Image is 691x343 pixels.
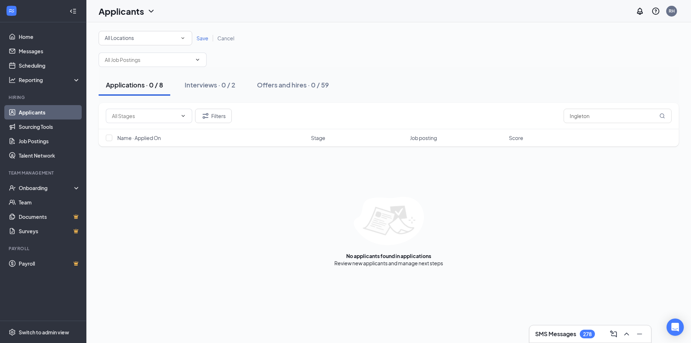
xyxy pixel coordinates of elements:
div: RH [669,8,675,14]
div: All Locations [105,34,186,42]
svg: ComposeMessage [609,330,618,338]
div: Onboarding [19,184,74,191]
span: Stage [311,134,325,141]
a: DocumentsCrown [19,209,80,224]
span: All Locations [105,35,134,41]
button: Filter Filters [195,109,232,123]
img: empty-state [354,197,424,245]
div: Interviews · 0 / 2 [185,80,235,89]
a: PayrollCrown [19,256,80,271]
svg: Settings [9,329,16,336]
svg: QuestionInfo [651,7,660,15]
div: Open Intercom Messenger [667,319,684,336]
span: Name · Applied On [117,134,161,141]
a: Scheduling [19,58,80,73]
svg: ChevronDown [147,7,155,15]
svg: Analysis [9,76,16,84]
a: Messages [19,44,80,58]
input: All Job Postings [105,56,192,64]
div: Reporting [19,76,81,84]
h3: SMS Messages [535,330,576,338]
a: SurveysCrown [19,224,80,238]
a: Team [19,195,80,209]
div: No applicants found in applications [346,252,431,259]
div: Review new applicants and manage next steps [334,259,443,267]
button: ComposeMessage [608,328,619,340]
button: ChevronUp [621,328,632,340]
svg: Collapse [69,8,77,15]
a: Home [19,30,80,44]
a: Job Postings [19,134,80,148]
svg: WorkstreamLogo [8,7,15,14]
input: Search in applications [564,109,672,123]
button: Minimize [634,328,645,340]
svg: UserCheck [9,184,16,191]
svg: Filter [201,112,210,120]
svg: MagnifyingGlass [659,113,665,119]
svg: ChevronUp [622,330,631,338]
input: All Stages [112,112,177,120]
svg: ChevronDown [195,57,200,63]
svg: ChevronDown [180,113,186,119]
svg: Minimize [635,330,644,338]
span: Cancel [217,35,234,41]
svg: Notifications [636,7,644,15]
span: Score [509,134,523,141]
span: Save [197,35,208,41]
div: Hiring [9,94,79,100]
div: 278 [583,331,592,337]
a: Applicants [19,105,80,119]
a: Talent Network [19,148,80,163]
div: Team Management [9,170,79,176]
h1: Applicants [99,5,144,17]
span: Job posting [410,134,437,141]
svg: SmallChevronDown [180,35,186,41]
div: Offers and hires · 0 / 59 [257,80,329,89]
div: Payroll [9,245,79,252]
div: Switch to admin view [19,329,69,336]
div: Applications · 0 / 8 [106,80,163,89]
a: Sourcing Tools [19,119,80,134]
